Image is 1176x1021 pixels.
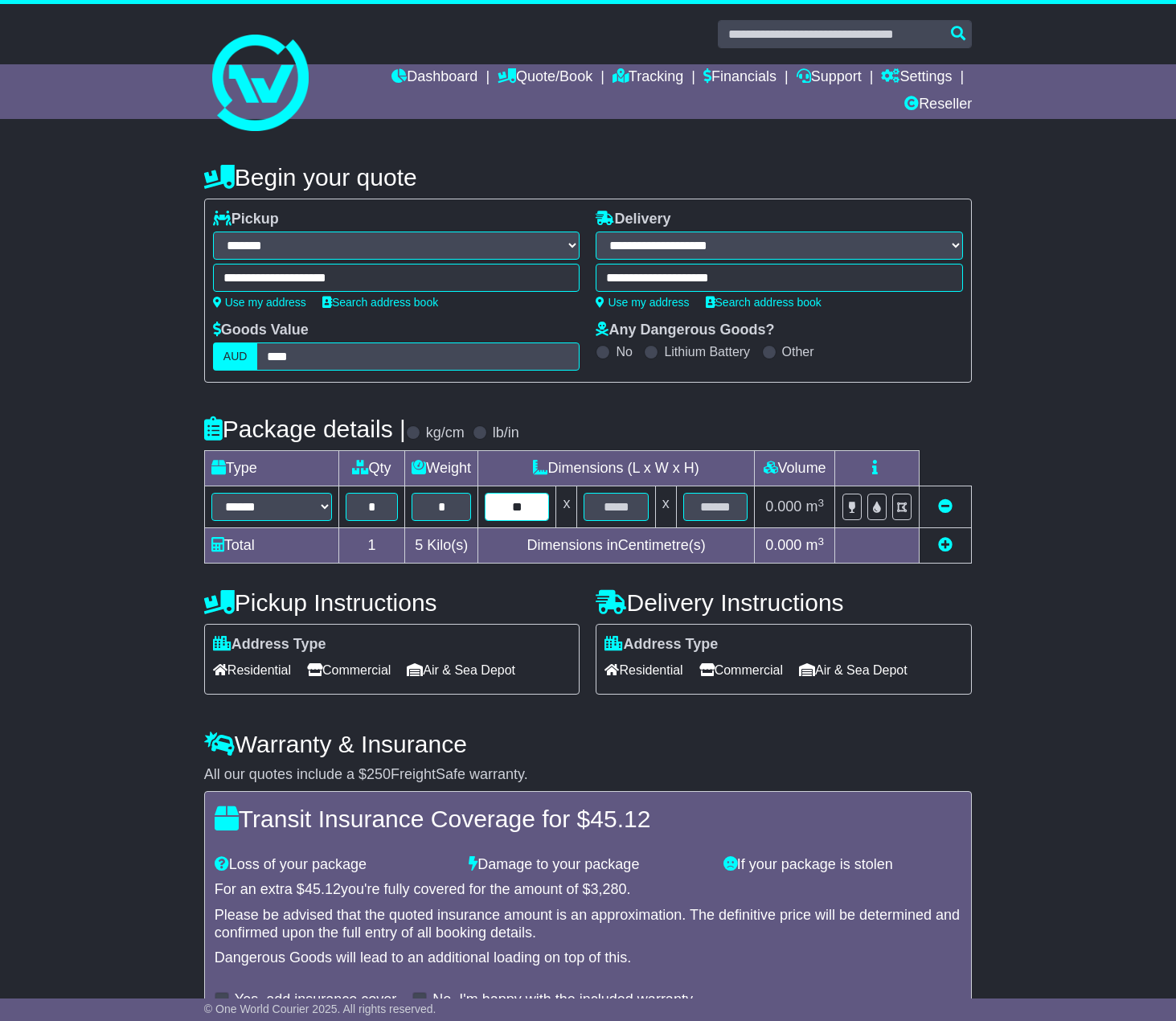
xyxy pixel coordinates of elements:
a: Financials [703,64,776,92]
label: AUD [213,342,258,371]
span: Commercial [307,658,391,683]
label: No, I'm happy with the included warranty [432,991,693,1009]
span: 250 [367,766,391,782]
h4: Package details | [204,416,406,442]
a: Search address book [706,296,822,309]
span: Air & Sea Depot [407,658,515,683]
label: Goods Value [213,322,309,339]
sup: 3 [817,535,824,547]
label: Delivery [596,211,670,228]
span: 3,280 [591,881,627,897]
span: Commercial [699,658,783,683]
div: Please be advised that the quoted insurance amount is an approximation. The definitive price will... [215,907,961,941]
td: Weight [405,451,478,486]
td: x [655,486,676,528]
a: Support [797,64,862,92]
span: © One World Courier 2025. All rights reserved. [204,1003,436,1015]
a: Tracking [613,64,683,92]
a: Remove this item [938,498,953,515]
div: Dangerous Goods will lead to an additional loading on top of this. [215,949,961,967]
a: Dashboard [391,64,477,92]
td: Qty [338,451,404,486]
div: If your package is stolen [715,856,969,874]
div: For an extra $ you're fully covered for the amount of $ . [215,881,961,899]
div: Damage to your package [461,856,715,874]
span: Residential [604,658,682,683]
label: Address Type [213,636,326,654]
a: Use my address [596,296,689,309]
span: 0.000 [765,537,801,553]
td: Type [204,451,338,486]
span: 0.000 [765,498,801,515]
div: All our quotes include a $ FreightSafe warranty. [204,766,972,784]
a: Reseller [904,92,972,119]
label: No [616,344,632,359]
div: Loss of your package [207,856,461,874]
h4: Warranty & Insurance [204,731,972,757]
td: Dimensions in Centimetre(s) [478,528,755,564]
span: 5 [415,537,423,553]
a: Use my address [213,296,306,309]
h4: Pickup Instructions [204,589,580,616]
label: Other [782,344,814,359]
h4: Delivery Instructions [596,589,972,616]
h4: Transit Insurance Coverage for $ [215,806,961,832]
a: Settings [881,64,952,92]
a: Add new item [938,537,953,553]
td: Total [204,528,338,564]
td: Volume [755,451,835,486]
td: Kilo(s) [405,528,478,564]
span: m [805,537,824,553]
label: lb/in [493,424,519,442]
label: Any Dangerous Goods? [596,322,774,339]
a: Search address book [322,296,438,309]
sup: 3 [817,497,824,509]
span: m [805,498,824,515]
span: Residential [213,658,291,683]
a: Quote/Book [498,64,592,92]
td: 1 [338,528,404,564]
h4: Begin your quote [204,164,972,191]
span: 45.12 [590,806,650,832]
label: Yes, add insurance cover [235,991,396,1009]
span: Air & Sea Depot [799,658,908,683]
label: Pickup [213,211,279,228]
label: kg/cm [426,424,465,442]
label: Lithium Battery [664,344,750,359]
td: Dimensions (L x W x H) [478,451,755,486]
label: Address Type [604,636,718,654]
span: 45.12 [305,881,341,897]
td: x [556,486,577,528]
